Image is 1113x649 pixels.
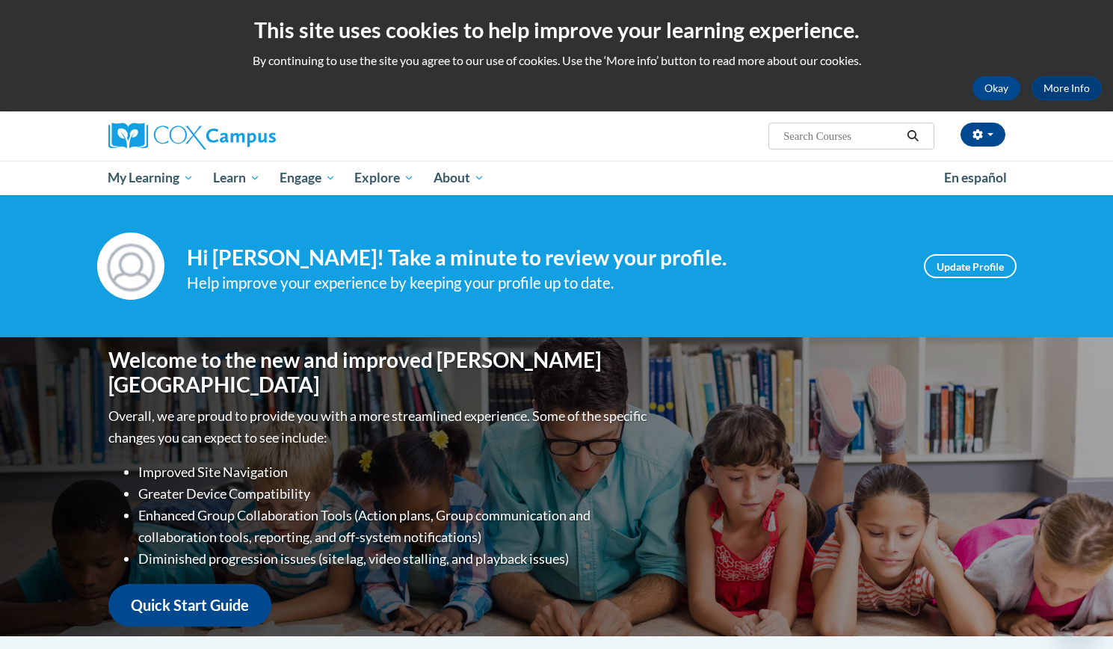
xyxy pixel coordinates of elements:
a: Quick Start Guide [108,584,271,627]
a: About [424,161,494,195]
li: Diminished progression issues (site lag, video stalling, and playback issues) [138,548,650,570]
input: Search Courses [782,127,901,145]
li: Greater Device Compatibility [138,483,650,505]
a: Update Profile [924,254,1017,278]
button: Search [901,127,924,145]
span: My Learning [108,169,194,187]
div: Help improve your experience by keeping your profile up to date. [187,271,901,295]
a: More Info [1032,76,1102,100]
img: Profile Image [97,233,164,300]
button: Account Settings [961,123,1005,147]
h4: Hi [PERSON_NAME]! Take a minute to review your profile. [187,245,901,271]
li: Improved Site Navigation [138,461,650,483]
p: By continuing to use the site you agree to our use of cookies. Use the ‘More info’ button to read... [11,52,1102,69]
span: About [434,169,484,187]
h2: This site uses cookies to help improve your learning experience. [11,15,1102,45]
a: Learn [203,161,270,195]
img: Cox Campus [108,123,276,150]
iframe: Button to launch messaging window [1053,589,1101,637]
a: En español [934,162,1017,194]
h1: Welcome to the new and improved [PERSON_NAME][GEOGRAPHIC_DATA] [108,348,650,398]
p: Overall, we are proud to provide you with a more streamlined experience. Some of the specific cha... [108,405,650,449]
a: Engage [270,161,345,195]
a: Cox Campus [108,123,392,150]
span: En español [944,170,1007,185]
li: Enhanced Group Collaboration Tools (Action plans, Group communication and collaboration tools, re... [138,505,650,548]
a: Explore [345,161,424,195]
button: Okay [972,76,1020,100]
span: Engage [280,169,336,187]
div: Main menu [86,161,1028,195]
a: My Learning [99,161,204,195]
span: Learn [213,169,260,187]
span: Explore [354,169,414,187]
